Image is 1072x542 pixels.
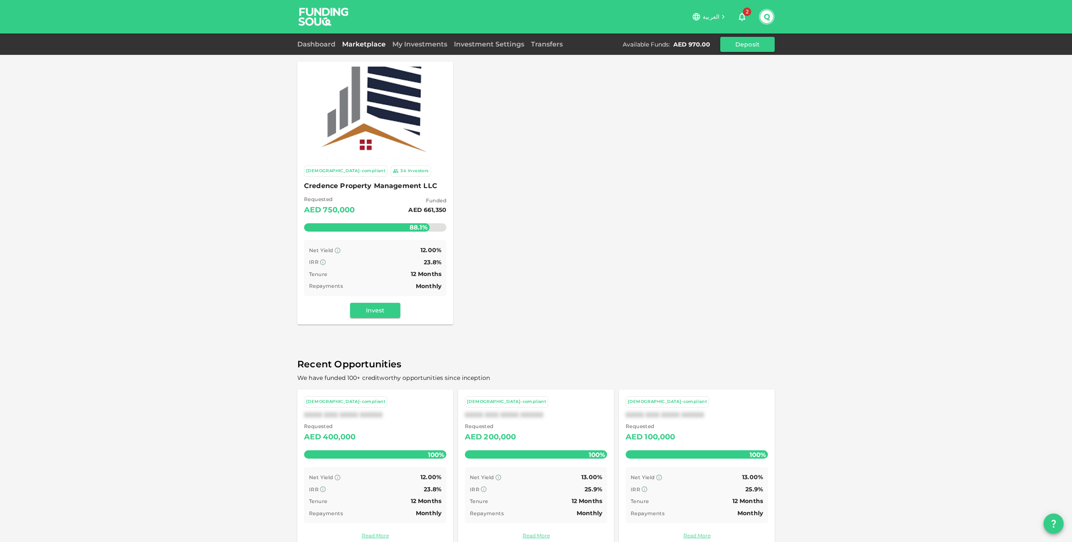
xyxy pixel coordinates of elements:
[411,497,441,505] span: 12 Months
[470,510,504,516] span: Repayments
[585,485,602,493] span: 25.9%
[631,486,640,493] span: IRR
[623,40,670,49] div: Available Funds :
[420,246,441,254] span: 12.00%
[309,498,327,504] span: Tenure
[350,303,400,318] button: Invest
[339,40,389,48] a: Marketplace
[626,422,675,431] span: Requested
[426,449,446,461] span: 100%
[451,40,528,48] a: Investment Settings
[745,485,763,493] span: 25.9%
[309,283,343,289] span: Repayments
[309,259,319,265] span: IRR
[309,486,319,493] span: IRR
[304,431,321,444] div: AED
[577,509,602,517] span: Monthly
[465,532,607,539] a: Read More
[626,411,768,419] div: XXXX XXX XXXX XXXXX
[416,282,441,290] span: Monthly
[732,497,763,505] span: 12 Months
[424,485,441,493] span: 23.8%
[484,431,516,444] div: 200,000
[470,486,479,493] span: IRR
[631,474,655,480] span: Net Yield
[309,474,333,480] span: Net Yield
[323,431,356,444] div: 400,000
[581,473,602,481] span: 13.00%
[467,398,546,405] div: [DEMOGRAPHIC_DATA]-compliant
[628,398,707,405] div: [DEMOGRAPHIC_DATA]-compliant
[304,195,355,204] span: Requested
[528,40,566,48] a: Transfers
[416,509,441,517] span: Monthly
[703,13,719,21] span: العربية
[304,422,356,431] span: Requested
[297,40,339,48] a: Dashboard
[626,532,768,539] a: Read More
[309,510,343,516] span: Repayments
[400,168,406,175] div: 34
[297,356,775,373] span: Recent Opportunities
[389,40,451,48] a: My Investments
[304,411,446,419] div: XXXX XXX XXXX XXXXX
[587,449,607,461] span: 100%
[734,8,750,25] button: 2
[760,10,773,23] button: Q
[631,510,665,516] span: Repayments
[720,37,775,52] button: Deposit
[747,449,768,461] span: 100%
[1044,514,1064,534] button: question
[742,473,763,481] span: 13.00%
[309,271,327,277] span: Tenure
[306,398,385,405] div: [DEMOGRAPHIC_DATA]-compliant
[306,168,385,175] div: [DEMOGRAPHIC_DATA]-compliant
[465,422,516,431] span: Requested
[644,431,675,444] div: 100,000
[309,247,333,253] span: Net Yield
[304,180,446,192] span: Credence Property Management LLC
[297,62,453,325] a: Marketplace Logo [DEMOGRAPHIC_DATA]-compliant 34Investors Credence Property Management LLC Reques...
[631,498,649,504] span: Tenure
[465,431,482,444] div: AED
[673,40,710,49] div: AED 970.00
[470,474,494,480] span: Net Yield
[470,498,488,504] span: Tenure
[424,258,441,266] span: 23.8%
[306,43,445,182] img: Marketplace Logo
[304,532,446,539] a: Read More
[408,196,446,205] span: Funded
[737,509,763,517] span: Monthly
[465,411,607,419] div: XXXX XXX XXXX XXXXX
[411,270,441,278] span: 12 Months
[572,497,602,505] span: 12 Months
[420,473,441,481] span: 12.00%
[297,374,490,382] span: We have funded 100+ creditworthy opportunities since inception
[626,431,643,444] div: AED
[408,168,429,175] div: Investors
[743,8,751,16] span: 2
